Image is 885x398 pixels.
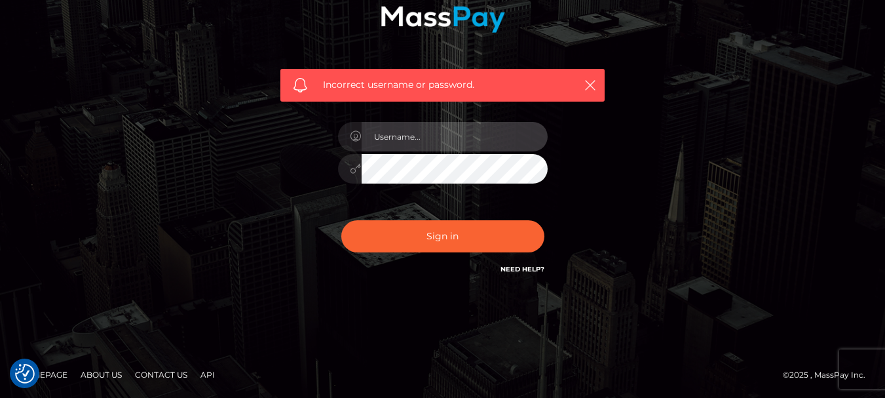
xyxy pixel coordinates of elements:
a: Need Help? [500,265,544,273]
img: Revisit consent button [15,364,35,384]
button: Sign in [341,220,544,252]
a: About Us [75,365,127,385]
div: © 2025 , MassPay Inc. [783,368,875,382]
input: Username... [362,122,548,151]
a: API [195,365,220,385]
button: Consent Preferences [15,364,35,384]
span: Incorrect username or password. [323,78,562,92]
a: Homepage [14,365,73,385]
a: Contact Us [130,365,193,385]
